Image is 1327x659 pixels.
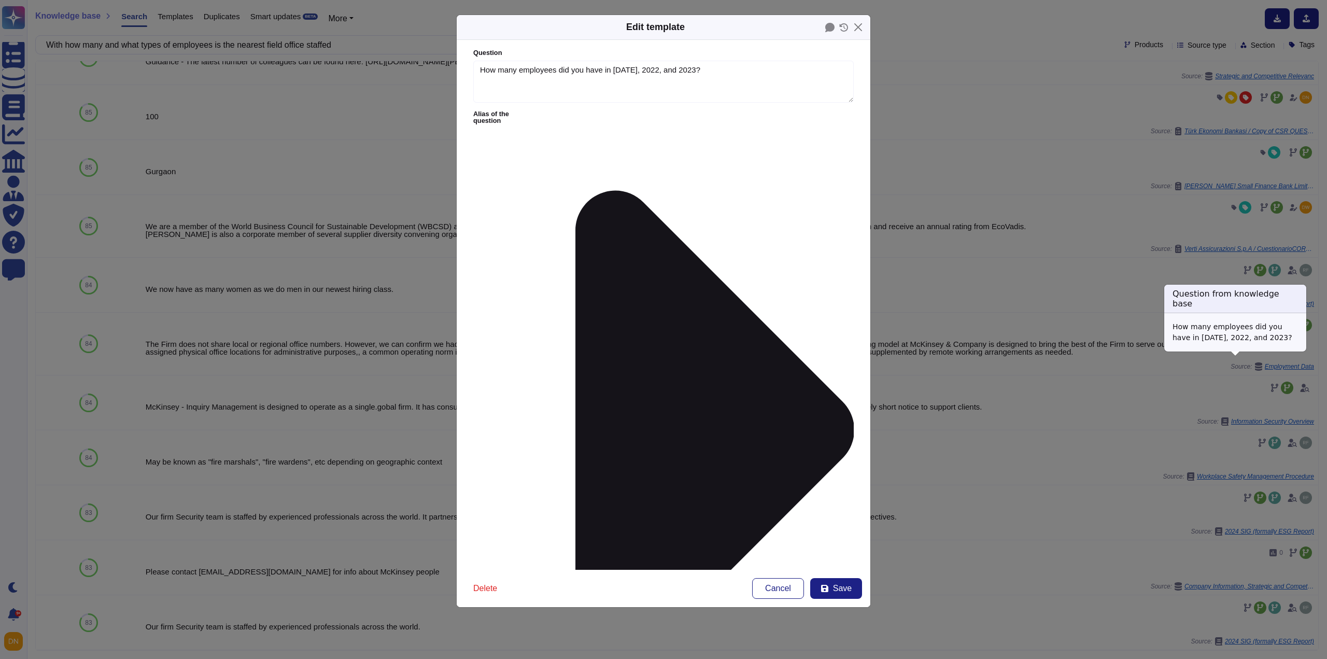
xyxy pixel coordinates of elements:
[473,61,854,103] textarea: How many employees did you have in [DATE], 2022, and 2023?
[850,19,866,35] button: Close
[626,20,685,34] div: Edit template
[465,578,505,599] button: Delete
[810,578,862,599] button: Save
[473,50,854,57] label: Question
[752,578,804,599] button: Cancel
[833,584,852,593] span: Save
[1164,313,1306,352] div: How many employees did you have in [DATE], 2022, and 2023?
[765,584,791,593] span: Cancel
[473,584,497,593] span: Delete
[1164,285,1306,313] h3: Question from knowledge base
